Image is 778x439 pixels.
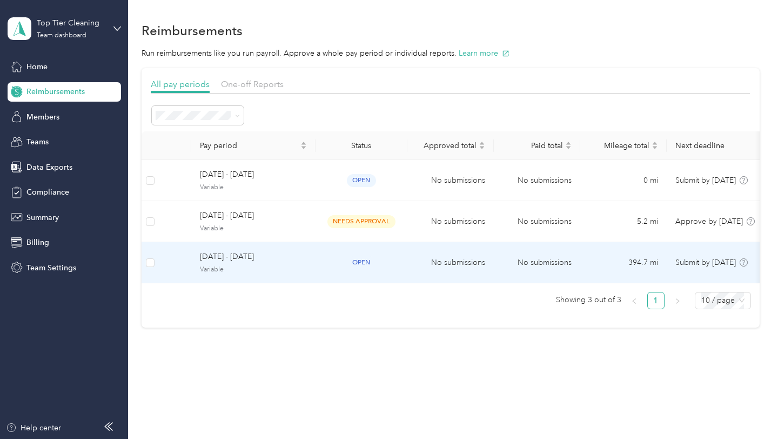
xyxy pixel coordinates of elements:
th: Approved total [407,131,494,160]
span: All pay periods [151,79,210,89]
div: Page Size [695,292,751,309]
span: Summary [26,212,59,223]
span: caret-up [300,140,307,147]
td: No submissions [407,160,494,201]
th: Pay period [191,131,316,160]
button: Help center [6,422,61,434]
td: No submissions [494,201,580,242]
button: Learn more [459,48,509,59]
span: Mileage total [589,141,649,150]
span: caret-up [479,140,485,147]
div: Top Tier Cleaning [37,17,104,29]
span: caret-up [652,140,658,147]
li: Next Page [669,292,686,309]
li: Previous Page [626,292,643,309]
td: No submissions [494,160,580,201]
td: No submissions [407,242,494,283]
button: left [626,292,643,309]
span: caret-down [300,144,307,151]
span: caret-down [652,144,658,151]
span: Members [26,111,59,123]
li: 1 [647,292,665,309]
span: Submit by [DATE] [675,176,736,185]
span: [DATE] - [DATE] [200,251,307,263]
span: Compliance [26,187,69,198]
h1: Reimbursements [142,25,243,36]
span: open [347,256,376,269]
span: Team Settings [26,262,76,274]
span: Reimbursements [26,86,85,97]
a: 1 [648,292,664,309]
span: Paid total [502,141,563,150]
span: Approve by [DATE] [675,217,743,226]
span: Showing 3 out of 3 [556,292,621,308]
span: Teams [26,136,49,148]
td: 394.7 mi [580,242,667,283]
div: Status [324,141,399,150]
button: right [669,292,686,309]
td: No submissions [494,242,580,283]
span: Home [26,61,48,72]
td: 0 mi [580,160,667,201]
span: needs approval [327,215,395,228]
span: caret-down [479,144,485,151]
span: Variable [200,183,307,192]
span: 10 / page [701,292,745,309]
th: Mileage total [580,131,667,160]
span: [DATE] - [DATE] [200,210,307,222]
td: No submissions [407,201,494,242]
iframe: Everlance-gr Chat Button Frame [717,378,778,439]
span: Pay period [200,141,298,150]
span: caret-down [565,144,572,151]
td: 5.2 mi [580,201,667,242]
span: caret-up [565,140,572,147]
th: Next deadline [667,131,775,160]
th: Paid total [494,131,580,160]
span: right [674,298,681,304]
span: Approved total [416,141,477,150]
span: Variable [200,224,307,234]
span: One-off Reports [221,79,284,89]
span: Variable [200,265,307,275]
span: [DATE] - [DATE] [200,169,307,181]
p: Run reimbursements like you run payroll. Approve a whole pay period or individual reports. [142,48,760,59]
span: Submit by [DATE] [675,258,736,267]
span: left [631,298,638,304]
div: Team dashboard [37,32,86,39]
span: open [347,174,376,187]
span: Data Exports [26,162,72,173]
span: Billing [26,237,49,248]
